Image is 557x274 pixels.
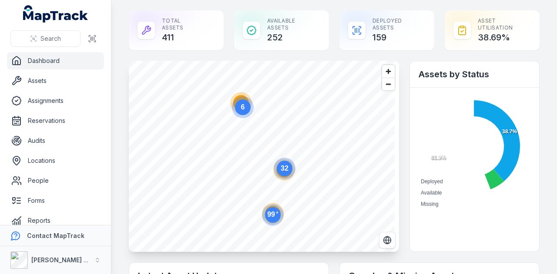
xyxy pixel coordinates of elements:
[7,132,104,149] a: Audits
[10,30,81,47] button: Search
[421,178,443,185] span: Deployed
[7,172,104,189] a: People
[241,103,245,111] text: 6
[421,190,442,196] span: Available
[40,34,61,43] span: Search
[129,61,395,252] canvas: Map
[7,212,104,229] a: Reports
[7,72,104,89] a: Assets
[379,232,396,248] button: Switch to Satellite View
[267,210,278,218] text: 99
[7,192,104,209] a: Forms
[281,165,289,172] text: 32
[419,68,530,80] h2: Assets by Status
[382,78,395,90] button: Zoom out
[7,52,104,69] a: Dashboard
[421,201,439,207] span: Missing
[276,210,278,215] tspan: +
[7,112,104,129] a: Reservations
[23,5,88,23] a: MapTrack
[7,152,104,169] a: Locations
[31,256,103,264] strong: [PERSON_NAME] Group
[7,92,104,109] a: Assignments
[27,232,84,239] strong: Contact MapTrack
[382,65,395,78] button: Zoom in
